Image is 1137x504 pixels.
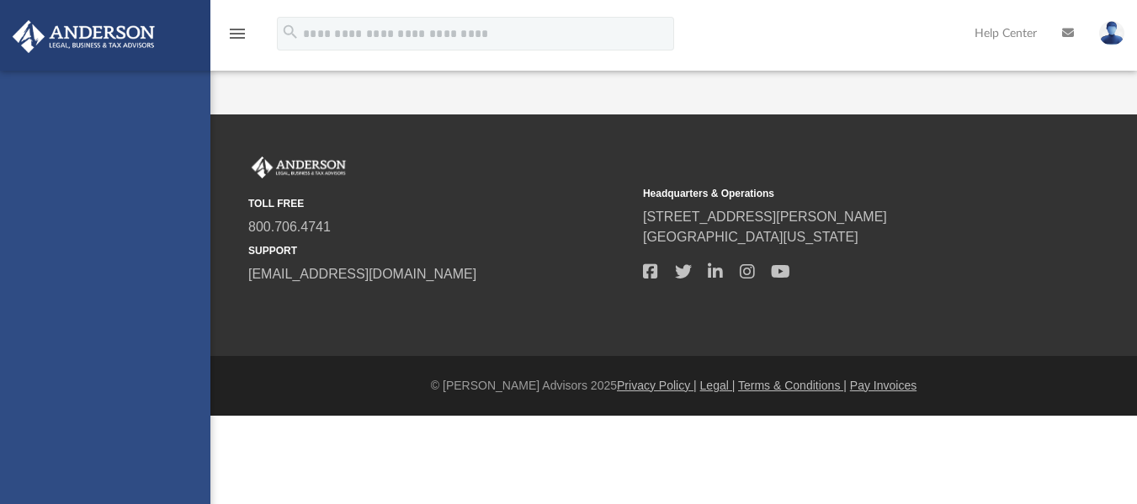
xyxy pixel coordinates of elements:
a: Pay Invoices [850,379,917,392]
i: search [281,23,300,41]
small: TOLL FREE [248,196,631,211]
a: [STREET_ADDRESS][PERSON_NAME] [643,210,887,224]
div: © [PERSON_NAME] Advisors 2025 [210,377,1137,395]
small: Headquarters & Operations [643,186,1026,201]
img: User Pic [1099,21,1124,45]
i: menu [227,24,247,44]
a: [GEOGRAPHIC_DATA][US_STATE] [643,230,858,244]
a: Legal | [700,379,736,392]
img: Anderson Advisors Platinum Portal [8,20,160,53]
a: 800.706.4741 [248,220,331,234]
a: [EMAIL_ADDRESS][DOMAIN_NAME] [248,267,476,281]
a: Privacy Policy | [617,379,697,392]
a: menu [227,32,247,44]
a: Terms & Conditions | [738,379,847,392]
small: SUPPORT [248,243,631,258]
img: Anderson Advisors Platinum Portal [248,157,349,178]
